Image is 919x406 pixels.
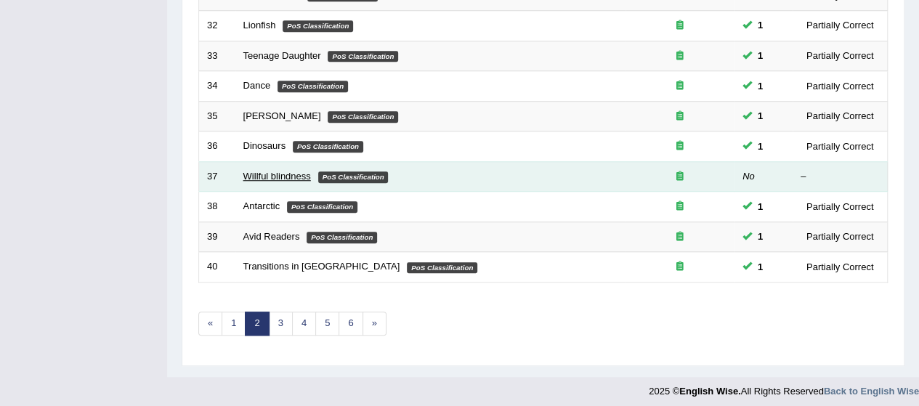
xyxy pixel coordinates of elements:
[243,110,321,121] a: [PERSON_NAME]
[752,139,769,154] span: You can still take this question
[243,140,286,151] a: Dinosaurs
[752,78,769,94] span: You can still take this question
[293,141,363,153] em: PoS Classification
[633,139,726,153] div: Exam occurring question
[752,199,769,214] span: You can still take this question
[243,200,280,211] a: Antarctic
[633,110,726,123] div: Exam occurring question
[318,171,389,183] em: PoS Classification
[199,101,235,131] td: 35
[328,111,398,123] em: PoS Classification
[633,200,726,214] div: Exam occurring question
[633,230,726,244] div: Exam occurring question
[752,48,769,63] span: You can still take this question
[752,17,769,33] span: You can still take this question
[649,377,919,398] div: 2025 © All Rights Reserved
[752,108,769,123] span: You can still take this question
[243,20,276,31] a: Lionfish
[824,386,919,397] a: Back to English Wise
[633,79,726,93] div: Exam occurring question
[679,386,740,397] strong: English Wise.
[801,259,879,275] div: Partially Correct
[407,262,477,274] em: PoS Classification
[269,312,293,336] a: 3
[328,51,398,62] em: PoS Classification
[633,170,726,184] div: Exam occurring question
[199,131,235,162] td: 36
[742,171,755,182] em: No
[801,139,879,154] div: Partially Correct
[199,71,235,102] td: 34
[363,312,386,336] a: »
[801,78,879,94] div: Partially Correct
[307,232,377,243] em: PoS Classification
[752,259,769,275] span: You can still take this question
[292,312,316,336] a: 4
[198,312,222,336] a: «
[222,312,246,336] a: 1
[801,229,879,244] div: Partially Correct
[199,192,235,222] td: 38
[245,312,269,336] a: 2
[278,81,348,92] em: PoS Classification
[287,201,357,213] em: PoS Classification
[243,50,321,61] a: Teenage Daughter
[199,161,235,192] td: 37
[801,170,879,184] div: –
[283,20,353,32] em: PoS Classification
[243,80,271,91] a: Dance
[801,17,879,33] div: Partially Correct
[199,252,235,283] td: 40
[339,312,363,336] a: 6
[801,199,879,214] div: Partially Correct
[243,231,300,242] a: Avid Readers
[633,260,726,274] div: Exam occurring question
[243,171,311,182] a: Willful blindness
[801,108,879,123] div: Partially Correct
[633,49,726,63] div: Exam occurring question
[199,222,235,252] td: 39
[199,41,235,71] td: 33
[243,261,400,272] a: Transitions in [GEOGRAPHIC_DATA]
[801,48,879,63] div: Partially Correct
[752,229,769,244] span: You can still take this question
[633,19,726,33] div: Exam occurring question
[315,312,339,336] a: 5
[199,10,235,41] td: 32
